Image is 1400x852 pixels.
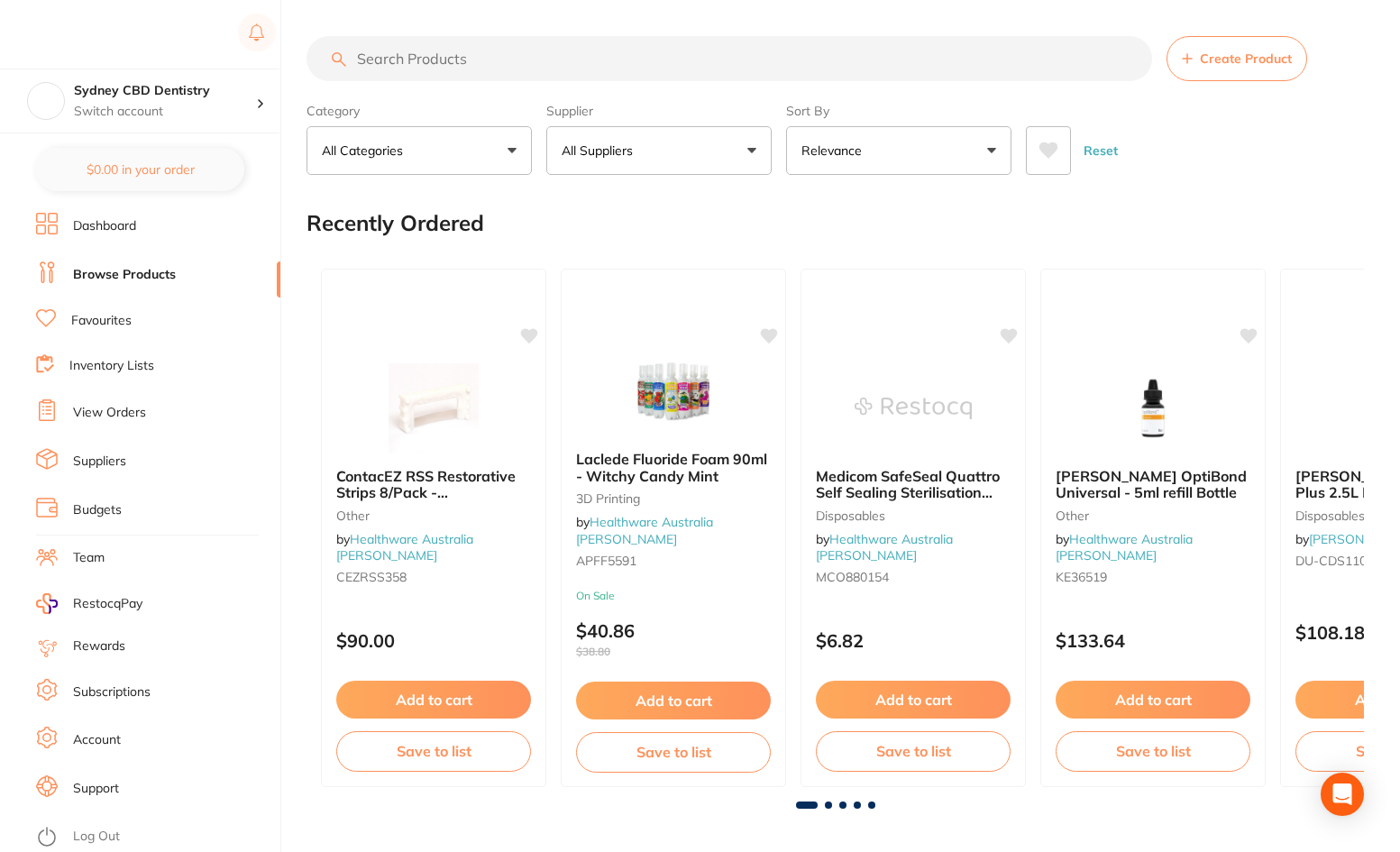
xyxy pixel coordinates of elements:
[375,363,492,453] img: ContacEZ RSS Restorative Strips 8/Pack - 0.035mm White (Serrated)
[786,103,1011,119] label: Sort By
[576,554,771,568] small: APFF5591
[73,637,125,655] a: Rewards
[816,731,1011,771] button: Save to list
[576,451,771,484] b: Laclede Fluoride Foam 90ml - Witchy Candy Mint
[1167,36,1307,81] button: Create Product
[562,142,640,160] p: All Suppliers
[73,549,105,567] a: Team
[336,681,531,719] button: Add to cart
[73,595,142,613] span: RestocqPay
[336,731,531,771] button: Save to list
[73,453,126,471] a: Suppliers
[28,83,64,119] img: Sydney CBD Dentistry
[576,732,771,772] button: Save to list
[816,508,1011,523] small: Disposables
[1056,508,1250,523] small: other
[69,357,154,375] a: Inventory Lists
[1200,51,1292,66] span: Create Product
[576,491,771,506] small: 3D Printing
[336,531,473,563] span: by
[816,468,1011,501] b: Medicom SafeSeal Quattro Self Sealing Sterilisation Pouches 200/Box - 57mm x 102mm
[786,126,1011,175] button: Relevance
[1056,531,1193,563] span: by
[36,148,244,191] button: $0.00 in your order
[73,780,119,798] a: Support
[1056,630,1250,651] p: $133.64
[74,103,256,121] p: Switch account
[336,531,473,563] a: Healthware Australia [PERSON_NAME]
[816,630,1011,651] p: $6.82
[36,823,275,852] button: Log Out
[816,681,1011,719] button: Add to cart
[546,126,772,175] button: All Suppliers
[307,36,1152,81] input: Search Products
[576,646,771,658] span: $38.80
[801,142,869,160] p: Relevance
[615,346,732,436] img: Laclede Fluoride Foam 90ml - Witchy Candy Mint
[1056,681,1250,719] button: Add to cart
[576,620,771,658] p: $40.86
[74,82,256,100] h4: Sydney CBD Dentistry
[336,630,531,651] p: $90.00
[546,103,772,119] label: Supplier
[73,404,146,422] a: View Orders
[816,531,953,563] a: Healthware Australia [PERSON_NAME]
[1078,126,1123,175] button: Reset
[1056,570,1250,584] small: KE36519
[336,570,531,584] small: CEZRSS358
[36,593,142,614] a: RestocqPay
[816,531,953,563] span: by
[73,217,136,235] a: Dashboard
[1094,363,1212,453] img: Kerr OptiBond Universal - 5ml refill Bottle
[576,682,771,719] button: Add to cart
[73,683,151,701] a: Subscriptions
[1056,531,1193,563] a: Healthware Australia [PERSON_NAME]
[855,363,972,453] img: Medicom SafeSeal Quattro Self Sealing Sterilisation Pouches 200/Box - 57mm x 102mm
[576,514,713,546] span: by
[1056,468,1250,501] b: Kerr OptiBond Universal - 5ml refill Bottle
[336,468,531,501] b: ContacEZ RSS Restorative Strips 8/Pack - 0.035mm White (Serrated)
[36,14,151,55] a: Restocq Logo
[336,508,531,523] small: other
[1056,731,1250,771] button: Save to list
[307,211,484,236] h2: Recently Ordered
[36,23,151,45] img: Restocq Logo
[576,514,713,546] a: Healthware Australia [PERSON_NAME]
[1321,773,1364,816] div: Open Intercom Messenger
[73,731,121,749] a: Account
[36,593,58,614] img: RestocqPay
[576,590,771,602] small: On Sale
[307,103,532,119] label: Category
[73,266,176,284] a: Browse Products
[816,570,1011,584] small: MCO880154
[73,828,120,846] a: Log Out
[307,126,532,175] button: All Categories
[71,312,132,330] a: Favourites
[322,142,410,160] p: All Categories
[73,501,122,519] a: Budgets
